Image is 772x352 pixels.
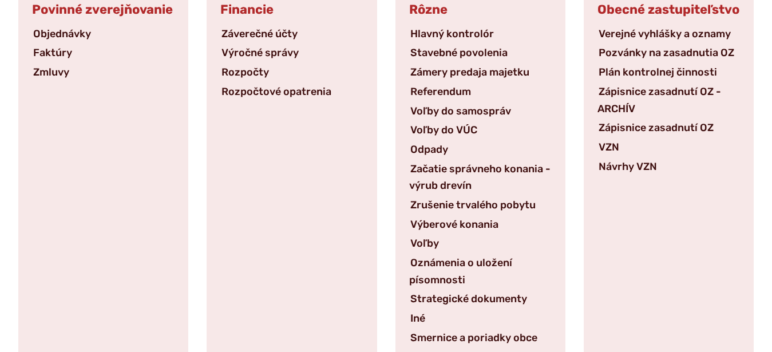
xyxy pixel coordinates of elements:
a: Zrušenie trvalého pobytu [409,199,537,211]
a: Stavebné povolenia [409,46,509,59]
a: Hlavný kontrolór [409,27,495,40]
a: Zámery predaja majetku [409,66,530,78]
a: Rozpočtové opatrenia [220,85,332,98]
a: Návrhy VZN [597,160,658,173]
a: Odpady [409,143,449,156]
a: Zmluvy [32,66,70,78]
a: Zápisnice zasadnutí OZ - ARCHÍV [597,85,721,115]
a: Strategické dokumenty [409,292,528,305]
a: VZN [597,141,620,153]
a: Rozpočty [220,66,270,78]
a: Faktúry [32,46,73,59]
a: Verejné vyhlášky a oznamy [597,27,732,40]
a: Plán kontrolnej činnosti [597,66,718,78]
a: Voľby [409,237,440,250]
a: Výročné správy [220,46,300,59]
a: Pozvánky na zasadnutia OZ [597,46,735,59]
a: Objednávky [32,27,92,40]
a: Začatie správneho konania - výrub drevín [409,163,551,192]
a: Referendum [409,85,472,98]
a: Oznámenia o uložení písomnosti [409,256,512,286]
a: Iné [409,312,426,325]
a: Voľby do samospráv [409,105,512,117]
a: Záverečné účty [220,27,299,40]
a: Výberové konania [409,218,500,231]
a: Smernice a poriadky obce [409,331,539,344]
a: Zápisnice zasadnutí OZ [597,121,715,134]
a: Voľby do VÚC [409,124,478,136]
